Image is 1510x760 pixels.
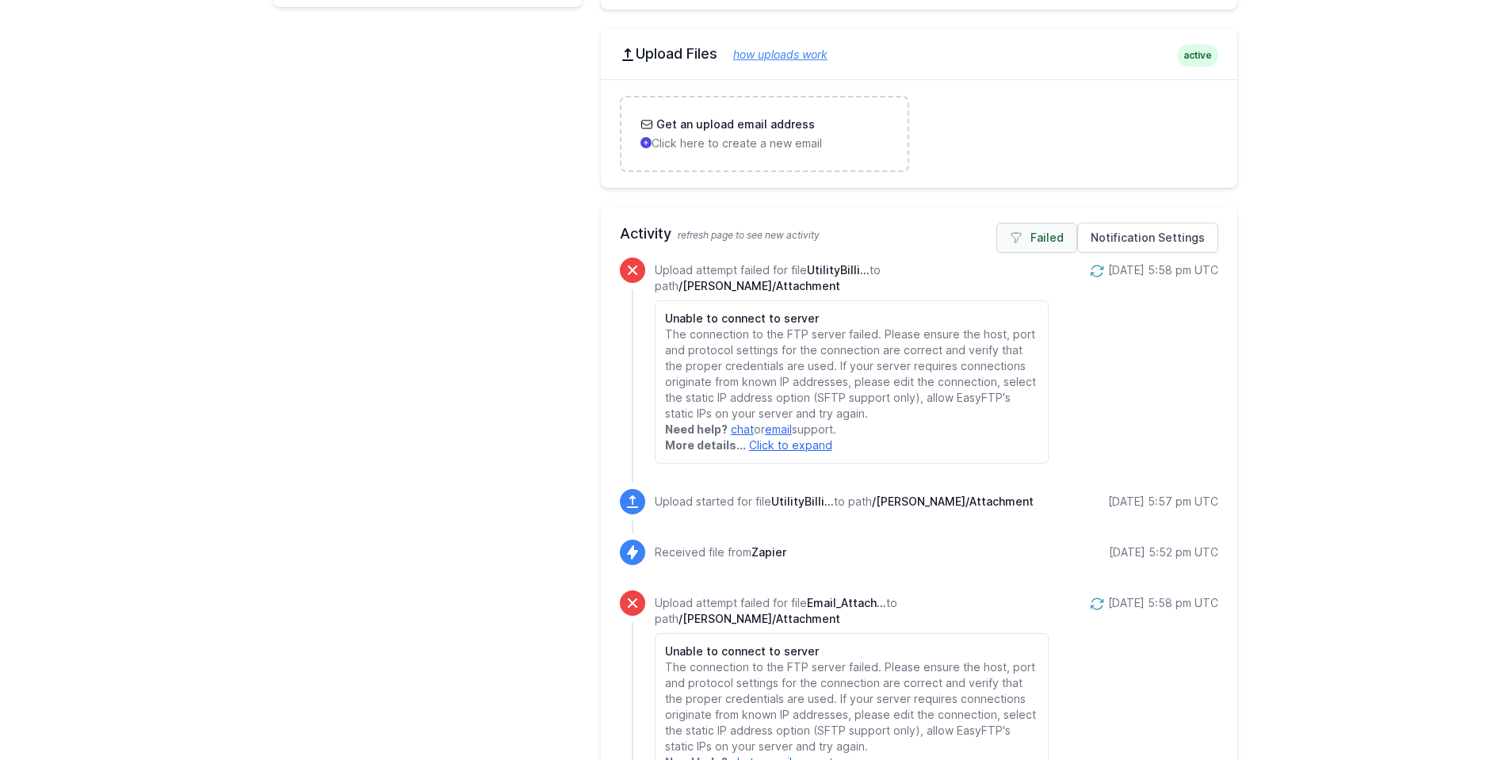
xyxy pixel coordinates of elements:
[731,422,754,436] a: chat
[665,659,1038,754] p: The connection to the FTP server failed. Please ensure the host, port and protocol settings for t...
[1108,595,1218,611] div: [DATE] 5:58 pm UTC
[665,422,1038,437] p: or support.
[665,422,728,436] strong: Need help?
[996,223,1077,253] a: Failed
[807,263,870,277] span: UtilityBillingStatement_t0310932_122024_7011205.pdf
[655,494,1034,510] p: Upload started for file to path
[665,644,1038,659] h6: Unable to connect to server
[679,612,840,625] span: /Stella/Attachment
[655,595,1049,627] p: Upload attempt failed for file to path
[679,279,840,292] span: /Stella/Attachment
[807,596,886,609] span: Email_Attachment__2024112409584815_26_Addendum_Flor Jaimes_11242024_7074388.pdf
[765,422,792,436] a: email
[620,223,1218,245] h2: Activity
[655,544,786,560] p: Received file from
[665,327,1038,422] p: The connection to the FTP server failed. Please ensure the host, port and protocol settings for t...
[640,136,889,151] p: Click here to create a new email
[655,262,1049,294] p: Upload attempt failed for file to path
[771,495,834,508] span: UtilityBillingStatement_t0310932_122024_7011205.pdf
[1177,44,1218,67] span: active
[1109,544,1218,560] div: [DATE] 5:52 pm UTC
[653,116,815,132] h3: Get an upload email address
[678,229,820,241] span: refresh page to see new activity
[1431,681,1491,741] iframe: Drift Widget Chat Controller
[621,97,908,170] a: Get an upload email address Click here to create a new email
[749,438,832,452] a: Click to expand
[620,44,1218,63] h2: Upload Files
[665,311,1038,327] h6: Unable to connect to server
[717,48,828,61] a: how uploads work
[751,545,786,559] span: Zapier
[665,438,746,452] strong: More details...
[872,495,1034,508] span: /Stella/Attachment
[1108,494,1218,510] div: [DATE] 5:57 pm UTC
[1077,223,1218,253] a: Notification Settings
[1108,262,1218,278] div: [DATE] 5:58 pm UTC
